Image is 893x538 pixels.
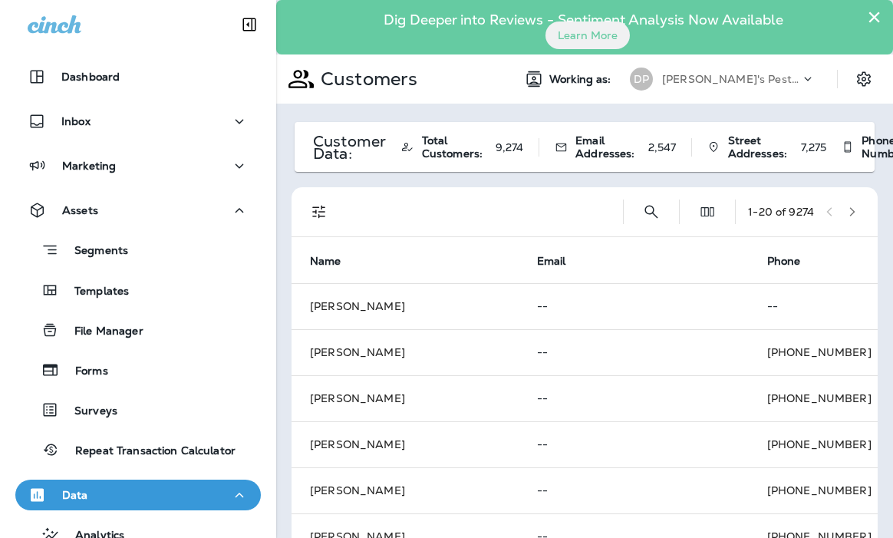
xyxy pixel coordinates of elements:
div: 1 - 20 of 9274 [748,206,814,218]
span: Email [537,254,586,268]
p: -- [537,346,730,358]
p: Segments [59,244,128,259]
button: Edit Fields [692,196,723,227]
button: Filters [304,196,334,227]
p: Dashboard [61,71,120,83]
button: File Manager [15,314,261,346]
span: Name [310,255,341,268]
p: Data [62,489,88,501]
p: -- [537,438,730,451]
span: Email [537,255,566,268]
button: Dashboard [15,61,261,92]
button: Collapse Sidebar [228,9,271,40]
p: Customers [315,68,417,91]
button: Surveys [15,394,261,426]
td: [PERSON_NAME] [292,329,519,375]
button: Data [15,480,261,510]
p: File Manager [59,325,143,339]
span: Email Addresses: [575,134,640,160]
div: DP [630,68,653,91]
p: Assets [62,204,98,216]
p: Marketing [62,160,116,172]
button: Assets [15,195,261,226]
button: Templates [15,274,261,306]
span: Name [310,254,361,268]
td: [PERSON_NAME] [292,467,519,513]
p: -- [767,300,872,312]
p: Repeat Transaction Calculator [60,444,236,459]
p: Templates [59,285,129,299]
button: Settings [850,65,878,93]
td: [PERSON_NAME] [292,375,519,421]
p: -- [537,484,730,497]
button: Search Customers [636,196,667,227]
button: Inbox [15,106,261,137]
button: Segments [15,233,261,266]
span: Total Customers: [422,134,488,160]
p: -- [537,392,730,404]
button: Learn More [545,21,630,49]
p: Forms [60,365,108,379]
button: Repeat Transaction Calculator [15,434,261,466]
span: Street Addresses: [728,134,793,160]
td: [PHONE_NUMBER] [749,329,890,375]
p: Customer Data: [313,135,385,160]
span: Phone [767,255,801,268]
td: [PERSON_NAME] [292,283,519,329]
p: Inbox [61,115,91,127]
p: 9,274 [496,141,524,153]
p: -- [537,300,730,312]
p: 2,547 [648,141,677,153]
span: Working as: [549,73,615,86]
button: Forms [15,354,261,386]
p: Surveys [59,404,117,419]
td: [PHONE_NUMBER] [749,375,890,421]
td: [PHONE_NUMBER] [749,421,890,467]
td: [PERSON_NAME] [292,421,519,467]
span: Phone [767,254,821,268]
p: Dig Deeper into Reviews - Sentiment Analysis Now Available [339,18,828,22]
p: [PERSON_NAME]'s Pest Control [662,73,800,85]
button: Marketing [15,150,261,181]
p: 7,275 [801,141,827,153]
button: Close [867,5,881,29]
td: [PHONE_NUMBER] [749,467,890,513]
